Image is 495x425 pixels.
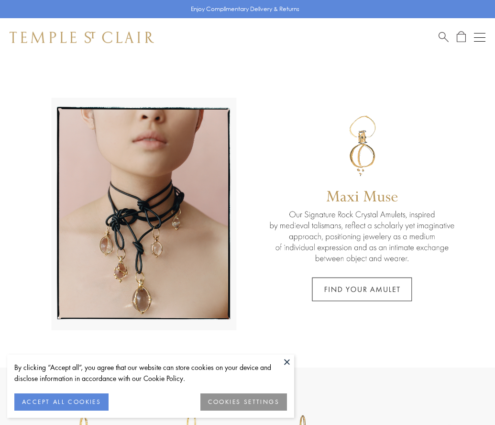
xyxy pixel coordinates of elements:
button: ACCEPT ALL COOKIES [14,393,109,411]
a: Search [439,31,449,43]
img: Temple St. Clair [10,32,154,43]
a: Open Shopping Bag [457,31,466,43]
p: Enjoy Complimentary Delivery & Returns [191,4,299,14]
button: COOKIES SETTINGS [200,393,287,411]
div: By clicking “Accept all”, you agree that our website can store cookies on your device and disclos... [14,362,287,384]
button: Open navigation [474,32,485,43]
